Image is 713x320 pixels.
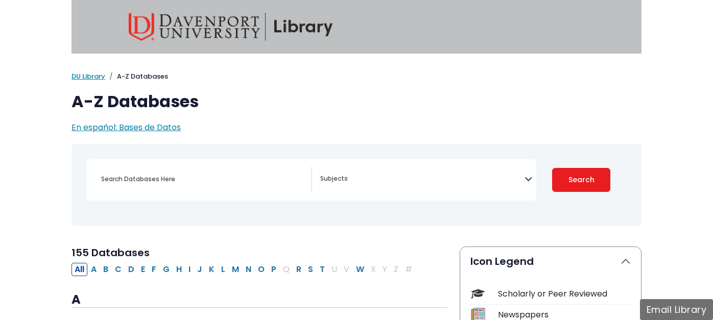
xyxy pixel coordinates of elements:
[498,288,631,300] div: Scholarly or Peer Reviewed
[88,263,100,276] button: Filter Results A
[293,263,304,276] button: Filter Results R
[194,263,205,276] button: Filter Results J
[185,263,194,276] button: Filter Results I
[138,263,148,276] button: Filter Results E
[173,263,185,276] button: Filter Results H
[160,263,173,276] button: Filter Results G
[243,263,254,276] button: Filter Results N
[305,263,316,276] button: Filter Results S
[105,71,168,82] li: A-Z Databases
[471,287,485,301] img: Icon Scholarly or Peer Reviewed
[72,292,447,308] h3: A
[255,263,268,276] button: Filter Results O
[460,247,641,276] button: Icon Legend
[72,92,641,111] h1: A-Z Databases
[206,263,218,276] button: Filter Results K
[72,71,641,82] nav: breadcrumb
[229,263,242,276] button: Filter Results M
[552,168,610,192] button: Submit for Search Results
[317,263,328,276] button: Filter Results T
[268,263,279,276] button: Filter Results P
[100,263,111,276] button: Filter Results B
[125,263,137,276] button: Filter Results D
[72,245,150,260] span: 155 Databases
[72,263,416,275] div: Alpha-list to filter by first letter of database name
[72,121,181,133] a: En español: Bases de Datos
[95,171,311,186] input: Search database by title or keyword
[112,263,125,276] button: Filter Results C
[72,71,105,81] a: DU Library
[149,263,159,276] button: Filter Results F
[218,263,228,276] button: Filter Results L
[72,263,87,276] button: All
[129,13,333,41] img: Davenport University Library
[72,144,641,226] nav: Search filters
[320,176,525,184] textarea: Search
[353,263,367,276] button: Filter Results W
